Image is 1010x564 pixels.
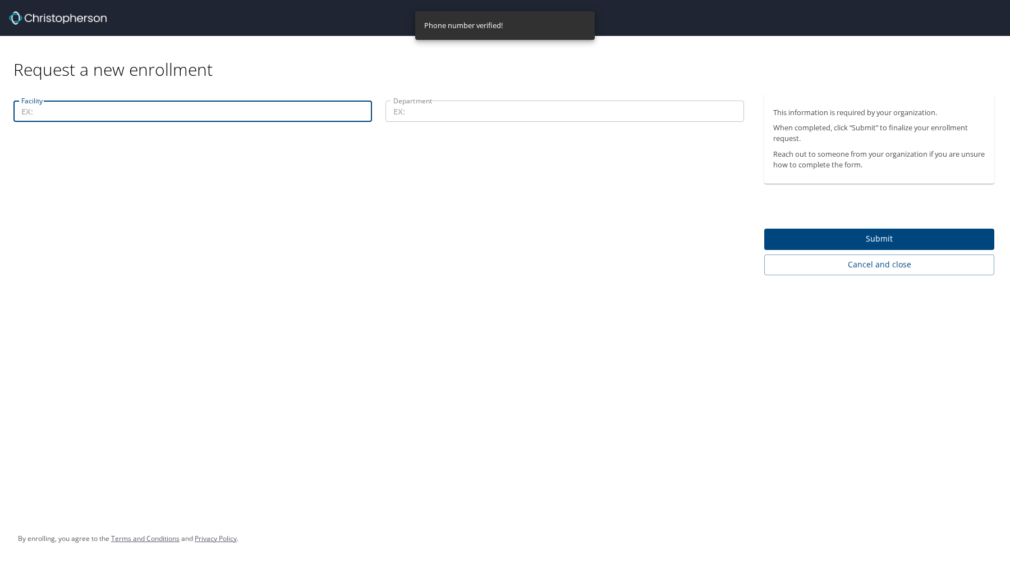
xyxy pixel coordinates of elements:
[424,15,503,37] div: Phone number verified!
[111,534,180,543] a: Terms and Conditions
[385,101,744,122] input: EX:
[764,229,994,251] button: Submit
[773,122,985,144] p: When completed, click “Submit” to finalize your enrollment request.
[764,254,994,275] button: Cancel and close
[773,149,985,170] p: Reach out to someone from your organization if you are unsure how to complete the form.
[9,11,107,25] img: cbt logo
[773,258,985,272] span: Cancel and close
[13,36,1003,80] div: Request a new enrollment
[773,107,985,118] p: This information is required by your organization.
[773,232,985,246] span: Submit
[18,525,238,553] div: By enrolling, you agree to the and .
[195,534,237,543] a: Privacy Policy
[13,101,372,122] input: EX:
